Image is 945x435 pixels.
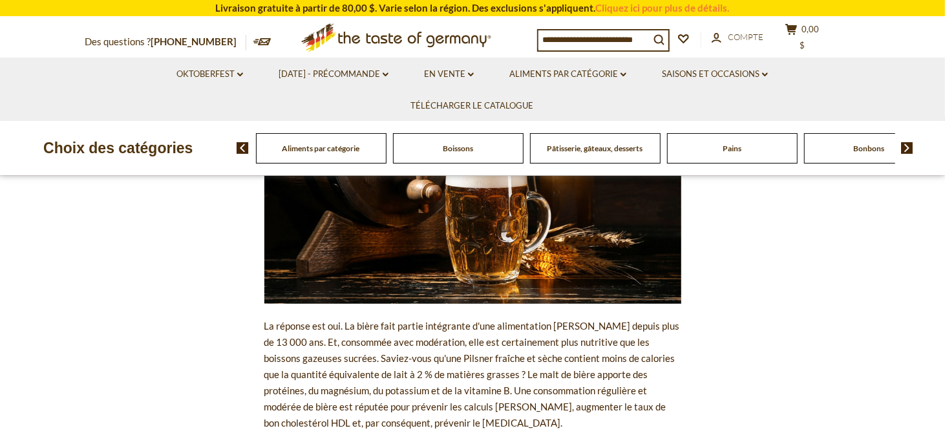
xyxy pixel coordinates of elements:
font: Saisons et occasions [662,69,759,79]
a: Pains [723,143,741,153]
font: 0,00 $ [800,24,820,50]
a: En vente [424,67,474,81]
a: Aliments par catégorie [282,143,360,153]
a: Pâtisserie, gâteaux, desserts [547,143,643,153]
a: Saisons et occasions [662,67,768,81]
font: En vente [424,69,465,79]
font: Livraison gratuite à partir de 80,00 $. Varie selon la région. Des exclusions s'appliquent. [216,2,596,14]
a: [PHONE_NUMBER] [151,36,237,47]
a: Boissons [443,143,473,153]
font: [DATE] - PRÉCOMMANDE [279,69,380,79]
a: Bonbons [854,143,885,153]
font: Oktoberfest [176,69,235,79]
a: Aliments par catégorie [509,67,626,81]
img: flèche précédente [237,142,249,154]
button: 0,00 $ [783,23,822,56]
span: Compte [728,32,763,42]
font: Choix des catégories [43,140,193,156]
a: Télécharger le catalogue [411,99,534,113]
font: Des questions ? [85,36,151,47]
font: Aliments par catégorie [509,69,618,79]
a: Compte [712,30,763,45]
font: Télécharger le catalogue [411,100,534,111]
a: Cliquez ici pour plus de détails. [596,2,730,14]
font: La réponse est oui. La bière fait partie intégrante d'une alimentation [PERSON_NAME] depuis plus ... [264,320,680,429]
img: flèche suivante [901,142,913,154]
a: Oktoberfest [176,67,243,81]
a: [DATE] - PRÉCOMMANDE [279,67,388,81]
